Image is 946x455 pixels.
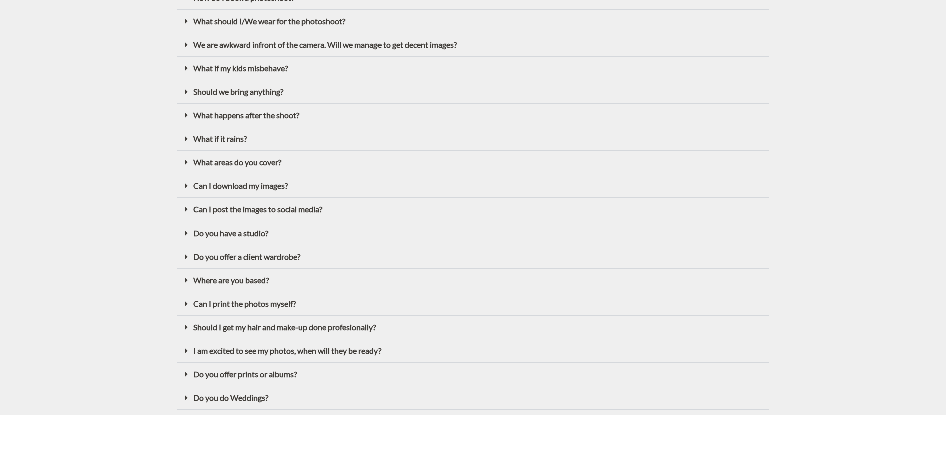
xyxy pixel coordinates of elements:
a: Do you do Weddings? [193,393,268,402]
div: What areas do you cover? [177,151,769,174]
div: Do you do Weddings? [177,386,769,410]
a: Can I print the photos myself? [193,299,296,308]
a: What should I/We wear for the photoshoot? [193,16,345,26]
div: Do you have a studio? [177,221,769,245]
div: We are awkward infront of the camera. Will we manage to get decent images? [177,33,769,57]
div: What if my kids misbehave? [177,57,769,80]
a: What areas do you cover? [193,157,281,167]
div: What if it rains? [177,127,769,151]
div: Do you offer prints or albums? [177,363,769,386]
div: Can I print the photos myself? [177,292,769,316]
div: What should I/We wear for the photoshoot? [177,10,769,33]
a: What happens after the shoot? [193,110,299,120]
div: Can I download my images? [177,174,769,198]
a: Can I download my images? [193,181,288,190]
a: Can I post the images to social media? [193,204,322,214]
a: Do you have a studio? [193,228,268,238]
a: What if my kids misbehave? [193,63,288,73]
a: Should we bring anything? [193,87,283,96]
a: We are awkward infront of the camera. Will we manage to get decent images? [193,40,457,49]
a: Should I get my hair and make-up done profesionally? [193,322,376,332]
a: I am excited to see my photos, when will they be ready? [193,346,381,355]
div: Where are you based? [177,269,769,292]
div: Do you offer a client wardrobe? [177,245,769,269]
a: Do you offer a client wardrobe? [193,252,300,261]
a: Where are you based? [193,275,269,285]
div: Should we bring anything? [177,80,769,104]
a: Do you offer prints or albums? [193,369,297,379]
div: Can I post the images to social media? [177,198,769,221]
div: What happens after the shoot? [177,104,769,127]
div: Should I get my hair and make-up done profesionally? [177,316,769,339]
div: I am excited to see my photos, when will they be ready? [177,339,769,363]
a: What if it rains? [193,134,247,143]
